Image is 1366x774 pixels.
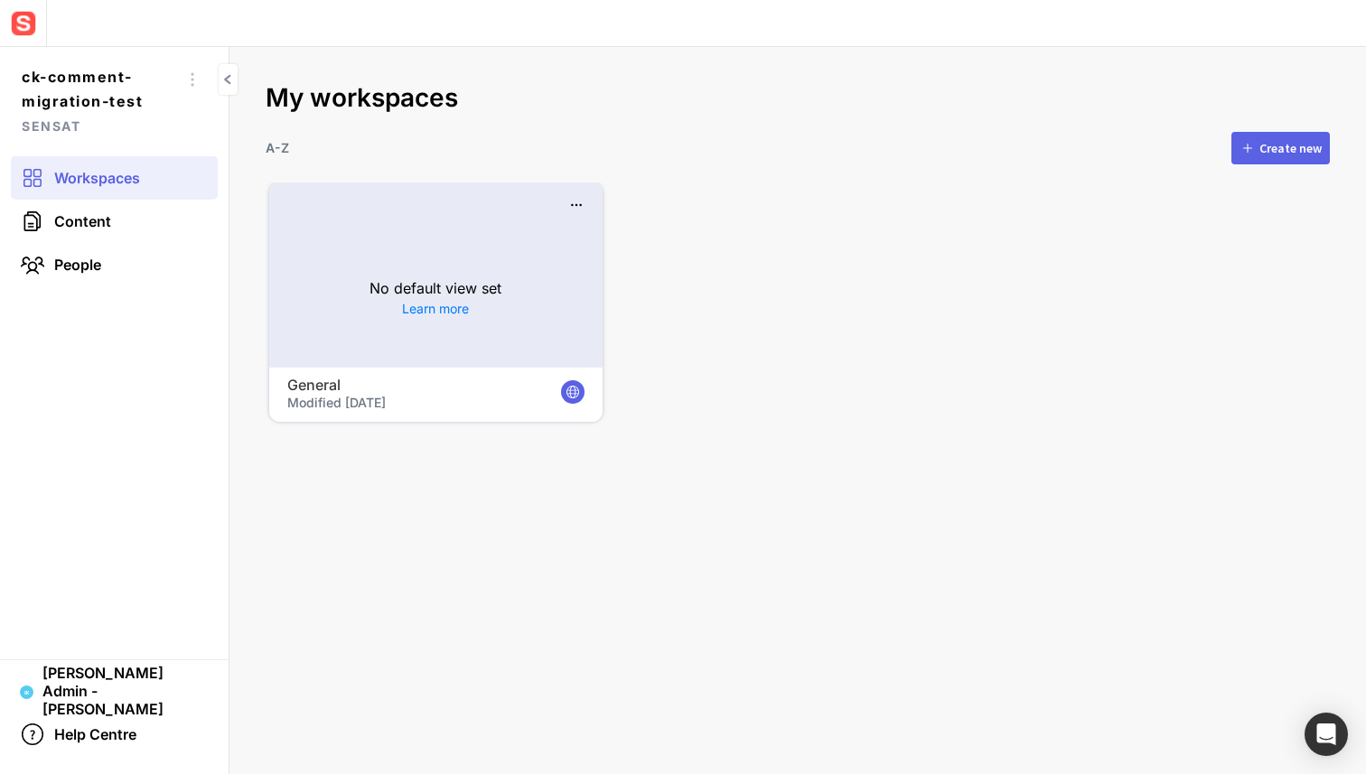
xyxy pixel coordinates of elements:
a: Help Centre [11,713,218,756]
span: Workspaces [54,169,140,187]
h4: General [287,377,516,394]
a: Learn more [402,299,469,318]
h2: My workspaces [266,83,1330,114]
img: sensat [7,7,40,40]
img: globe.svg [565,384,581,400]
span: Help Centre [54,725,136,743]
a: Content [11,200,218,243]
div: Create new [1259,142,1322,154]
span: Modified [DATE] [287,395,386,410]
button: Create new [1231,132,1330,164]
p: No default view set [370,277,501,299]
span: [PERSON_NAME] Admin - [PERSON_NAME] [42,664,209,718]
span: People [54,256,101,274]
span: Sensat [22,114,178,138]
p: A-Z [266,138,289,157]
a: Workspaces [11,156,218,200]
span: ck-comment-migration-test [22,65,178,114]
text: CK [24,689,31,696]
a: People [11,243,218,286]
span: Content [54,212,111,230]
div: Open Intercom Messenger [1305,713,1348,756]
